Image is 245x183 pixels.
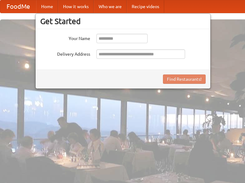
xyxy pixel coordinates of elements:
[58,0,94,13] a: How it works
[163,74,206,84] button: Find Restaurants!
[36,0,58,13] a: Home
[40,34,90,42] label: Your Name
[0,0,36,13] a: FoodMe
[40,17,206,26] h3: Get Started
[40,49,90,57] label: Delivery Address
[127,0,164,13] a: Recipe videos
[94,0,127,13] a: Who we are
